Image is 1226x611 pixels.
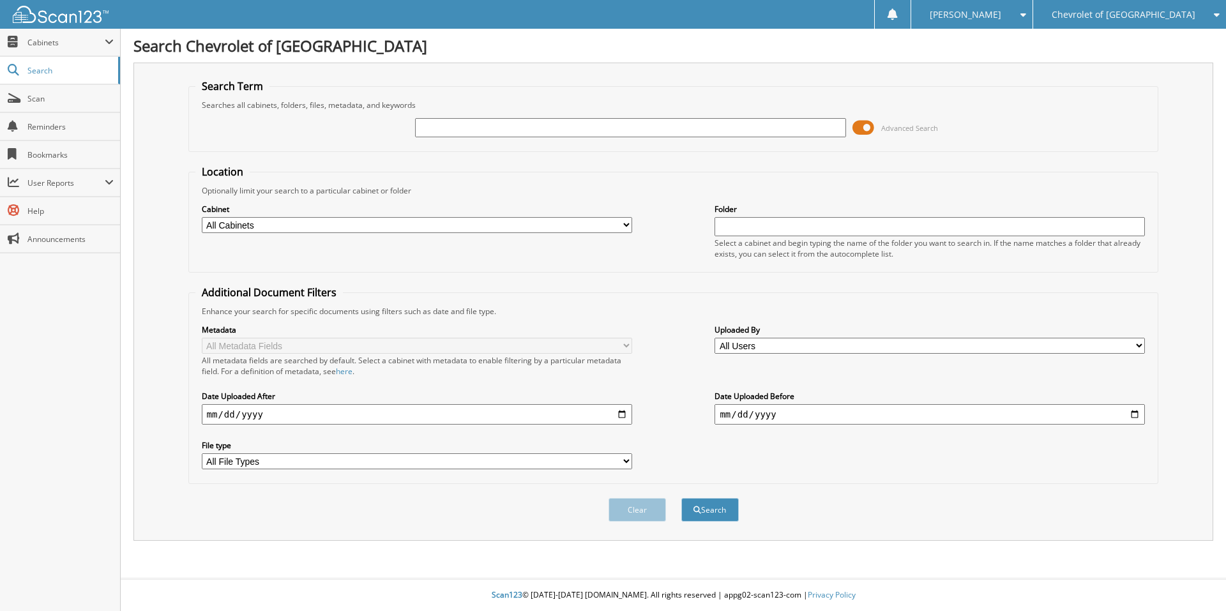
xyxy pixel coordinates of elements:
[195,165,250,179] legend: Location
[133,35,1213,56] h1: Search Chevrolet of [GEOGRAPHIC_DATA]
[715,204,1145,215] label: Folder
[808,589,856,600] a: Privacy Policy
[27,234,114,245] span: Announcements
[27,206,114,216] span: Help
[681,498,739,522] button: Search
[202,391,632,402] label: Date Uploaded After
[930,11,1001,19] span: [PERSON_NAME]
[715,391,1145,402] label: Date Uploaded Before
[27,121,114,132] span: Reminders
[202,324,632,335] label: Metadata
[27,177,105,188] span: User Reports
[881,123,938,133] span: Advanced Search
[336,366,352,377] a: here
[27,37,105,48] span: Cabinets
[609,498,666,522] button: Clear
[492,589,522,600] span: Scan123
[195,306,1152,317] div: Enhance your search for specific documents using filters such as date and file type.
[27,149,114,160] span: Bookmarks
[1052,11,1195,19] span: Chevrolet of [GEOGRAPHIC_DATA]
[202,404,632,425] input: start
[1162,550,1226,611] iframe: Chat Widget
[27,93,114,104] span: Scan
[202,355,632,377] div: All metadata fields are searched by default. Select a cabinet with metadata to enable filtering b...
[27,65,112,76] span: Search
[121,580,1226,611] div: © [DATE]-[DATE] [DOMAIN_NAME]. All rights reserved | appg02-scan123-com |
[195,285,343,299] legend: Additional Document Filters
[202,440,632,451] label: File type
[715,238,1145,259] div: Select a cabinet and begin typing the name of the folder you want to search in. If the name match...
[13,6,109,23] img: scan123-logo-white.svg
[195,79,269,93] legend: Search Term
[715,324,1145,335] label: Uploaded By
[195,185,1152,196] div: Optionally limit your search to a particular cabinet or folder
[715,404,1145,425] input: end
[195,100,1152,110] div: Searches all cabinets, folders, files, metadata, and keywords
[202,204,632,215] label: Cabinet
